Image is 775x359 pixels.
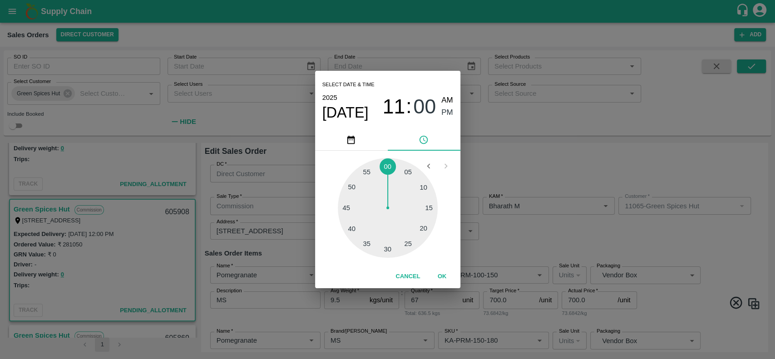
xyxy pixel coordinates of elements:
button: [DATE] [322,103,369,122]
button: pick date [315,129,388,151]
button: PM [441,107,453,119]
span: Select date & time [322,78,375,92]
span: : [406,94,411,118]
button: AM [441,94,453,107]
button: pick time [388,129,460,151]
button: Cancel [392,269,424,285]
button: 11 [382,94,405,118]
button: 00 [413,94,436,118]
button: 2025 [322,92,337,103]
span: 11 [382,95,405,118]
button: Open previous view [420,157,437,175]
button: OK [428,269,457,285]
span: 00 [413,95,436,118]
